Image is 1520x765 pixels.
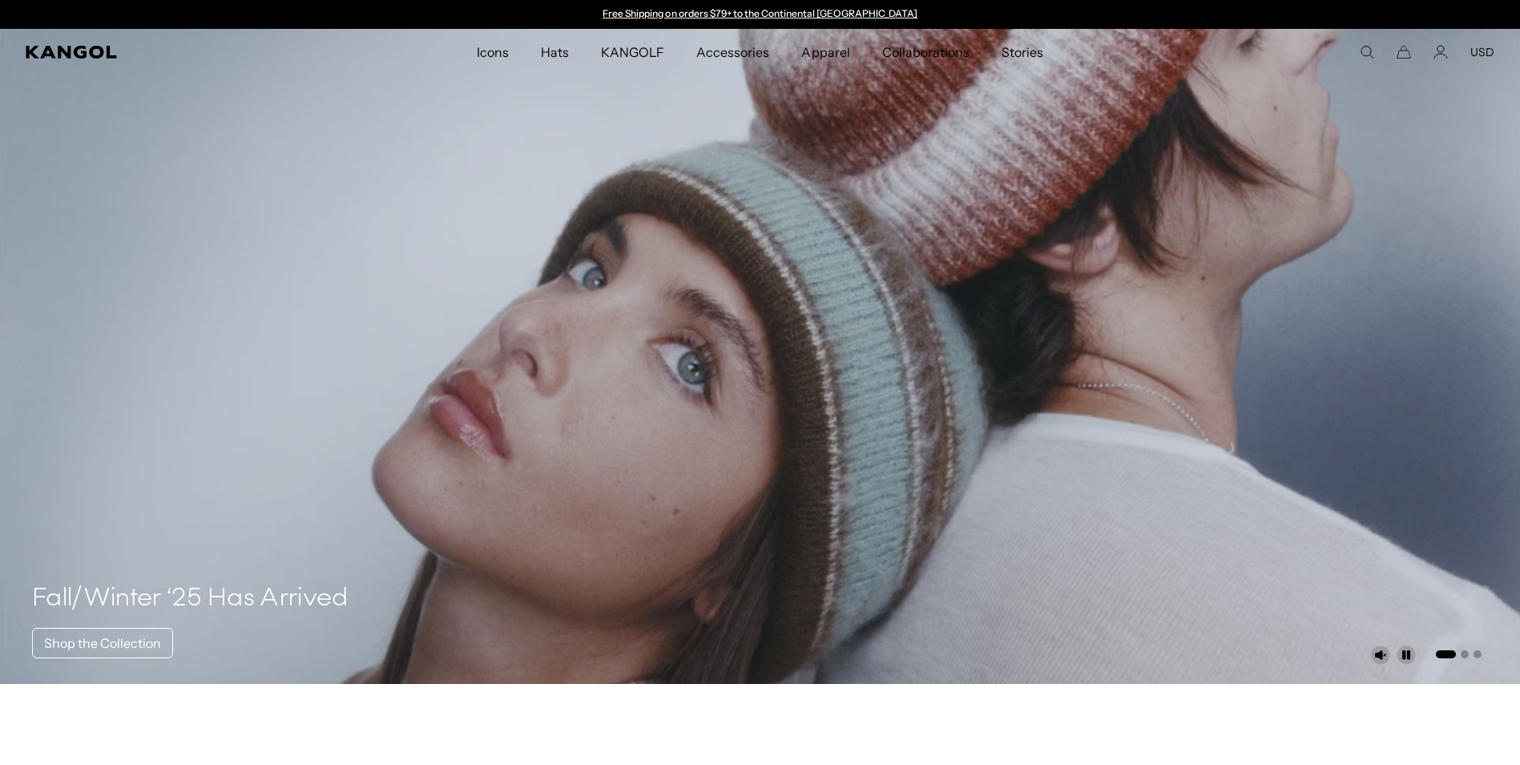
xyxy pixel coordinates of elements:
a: Free Shipping on orders $79+ to the Continental [GEOGRAPHIC_DATA] [603,7,917,19]
span: Collaborations [882,29,970,75]
h4: Fall/Winter ‘25 Has Arrived [32,583,349,615]
span: Accessories [696,29,769,75]
a: Collaborations [866,29,986,75]
a: Shop the Collection [32,628,173,658]
ul: Select a slide to show [1434,647,1482,660]
div: Announcement [595,8,925,21]
span: Hats [541,29,569,75]
button: Go to slide 2 [1461,650,1469,658]
div: 1 of 2 [595,8,925,21]
summary: Search here [1360,45,1374,59]
a: Icons [461,29,525,75]
a: Kangol [26,46,316,59]
a: Apparel [785,29,865,75]
button: Go to slide 1 [1436,650,1456,658]
span: KANGOLF [601,29,664,75]
a: Account [1433,45,1448,59]
button: Unmute [1371,646,1390,665]
span: Icons [477,29,509,75]
button: Go to slide 3 [1474,650,1482,658]
slideshow-component: Announcement bar [595,8,925,21]
button: Cart [1397,45,1411,59]
a: Accessories [680,29,785,75]
a: Stories [986,29,1059,75]
button: USD [1470,45,1494,59]
a: Hats [525,29,585,75]
button: Pause [1397,646,1416,665]
a: KANGOLF [585,29,680,75]
span: Stories [1002,29,1043,75]
span: Apparel [801,29,849,75]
